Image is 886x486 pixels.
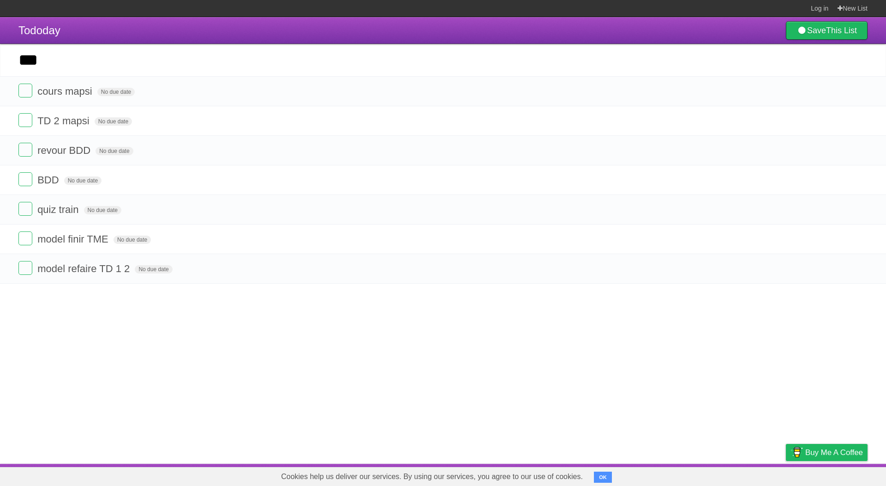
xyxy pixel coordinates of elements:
[694,466,731,484] a: Developers
[95,117,132,126] span: No due date
[18,231,32,245] label: Done
[786,21,868,40] a: SaveThis List
[18,261,32,275] label: Done
[18,113,32,127] label: Done
[272,468,592,486] span: Cookies help us deliver our services. By using our services, you agree to our use of cookies.
[37,174,61,186] span: BDD
[663,466,682,484] a: About
[790,444,803,460] img: Buy me a coffee
[18,84,32,97] label: Done
[37,85,95,97] span: cours mapsi
[742,466,763,484] a: Terms
[774,466,798,484] a: Privacy
[805,444,863,461] span: Buy me a coffee
[37,145,93,156] span: revour BDD
[64,176,102,185] span: No due date
[114,236,151,244] span: No due date
[37,263,132,274] span: model refaire TD 1 2
[18,24,60,36] span: Tododay
[96,147,133,155] span: No due date
[18,202,32,216] label: Done
[809,466,868,484] a: Suggest a feature
[37,233,111,245] span: model finir TME
[18,172,32,186] label: Done
[594,472,612,483] button: OK
[37,115,91,127] span: TD 2 mapsi
[37,204,81,215] span: quiz train
[135,265,172,273] span: No due date
[84,206,121,214] span: No due date
[18,143,32,157] label: Done
[826,26,857,35] b: This List
[97,88,135,96] span: No due date
[786,444,868,461] a: Buy me a coffee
